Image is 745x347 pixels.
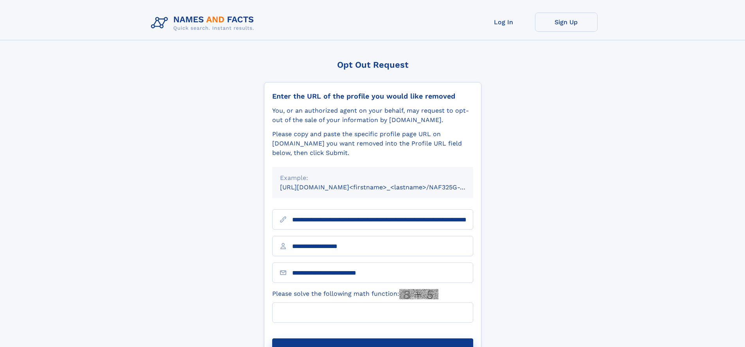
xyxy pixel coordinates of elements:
div: Please copy and paste the specific profile page URL on [DOMAIN_NAME] you want removed into the Pr... [272,129,473,158]
div: Enter the URL of the profile you would like removed [272,92,473,101]
label: Please solve the following math function: [272,289,438,299]
div: Example: [280,173,465,183]
small: [URL][DOMAIN_NAME]<firstname>_<lastname>/NAF325G-xxxxxxxx [280,183,488,191]
div: Opt Out Request [264,60,481,70]
a: Log In [472,13,535,32]
a: Sign Up [535,13,598,32]
div: You, or an authorized agent on your behalf, may request to opt-out of the sale of your informatio... [272,106,473,125]
img: Logo Names and Facts [148,13,260,34]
